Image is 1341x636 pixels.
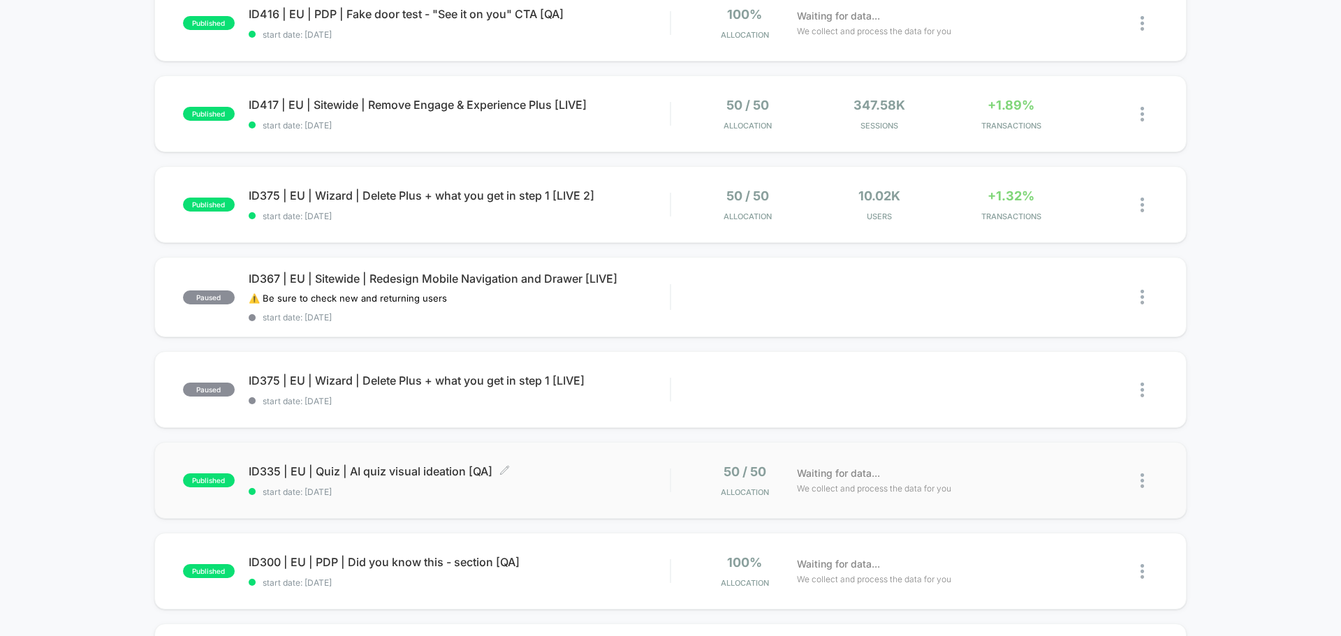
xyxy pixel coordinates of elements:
[249,312,670,323] span: start date: [DATE]
[727,7,762,22] span: 100%
[1141,198,1144,212] img: close
[249,577,670,588] span: start date: [DATE]
[183,107,235,121] span: published
[988,188,1034,203] span: +1.32%
[797,8,880,24] span: Waiting for data...
[988,98,1034,112] span: +1.89%
[721,578,769,588] span: Allocation
[183,383,235,397] span: paused
[183,198,235,212] span: published
[721,30,769,40] span: Allocation
[726,188,769,203] span: 50 / 50
[249,374,670,387] span: ID375 | EU | Wizard | Delete Plus + what you get in step 1 [LIVE]
[721,487,769,497] span: Allocation
[858,188,900,203] span: 10.02k
[948,121,1073,131] span: TRANSACTIONS
[817,212,942,221] span: Users
[726,98,769,112] span: 50 / 50
[1141,16,1144,31] img: close
[797,572,951,586] span: We collect and process the data for you
[249,272,670,286] span: ID367 | EU | Sitewide | Redesign Mobile Navigation and Drawer [LIVE]
[249,188,670,202] span: ID375 | EU | Wizard | Delete Plus + what you get in step 1 [LIVE 2]
[1141,107,1144,121] img: close
[249,211,670,221] span: start date: [DATE]
[249,487,670,497] span: start date: [DATE]
[183,290,235,304] span: paused
[817,121,942,131] span: Sessions
[724,464,766,479] span: 50 / 50
[183,16,235,30] span: published
[249,555,670,569] span: ID300 | EU | PDP | Did you know this - section [QA]
[249,7,670,21] span: ID416 | EU | PDP | Fake door test - "See it on you" CTA [QA]
[1141,564,1144,579] img: close
[724,212,772,221] span: Allocation
[249,396,670,406] span: start date: [DATE]
[1141,473,1144,488] img: close
[249,120,670,131] span: start date: [DATE]
[1141,383,1144,397] img: close
[853,98,905,112] span: 347.58k
[249,98,670,112] span: ID417 | EU | Sitewide | Remove Engage & Experience Plus [LIVE]
[797,482,951,495] span: We collect and process the data for you
[249,293,447,304] span: ⚠️ Be sure to check new and returning users
[249,29,670,40] span: start date: [DATE]
[724,121,772,131] span: Allocation
[797,24,951,38] span: We collect and process the data for you
[249,464,670,478] span: ID335 | EU | Quiz | AI quiz visual ideation [QA]
[797,556,880,572] span: Waiting for data...
[797,466,880,481] span: Waiting for data...
[727,555,762,570] span: 100%
[183,564,235,578] span: published
[948,212,1073,221] span: TRANSACTIONS
[1141,290,1144,304] img: close
[183,473,235,487] span: published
